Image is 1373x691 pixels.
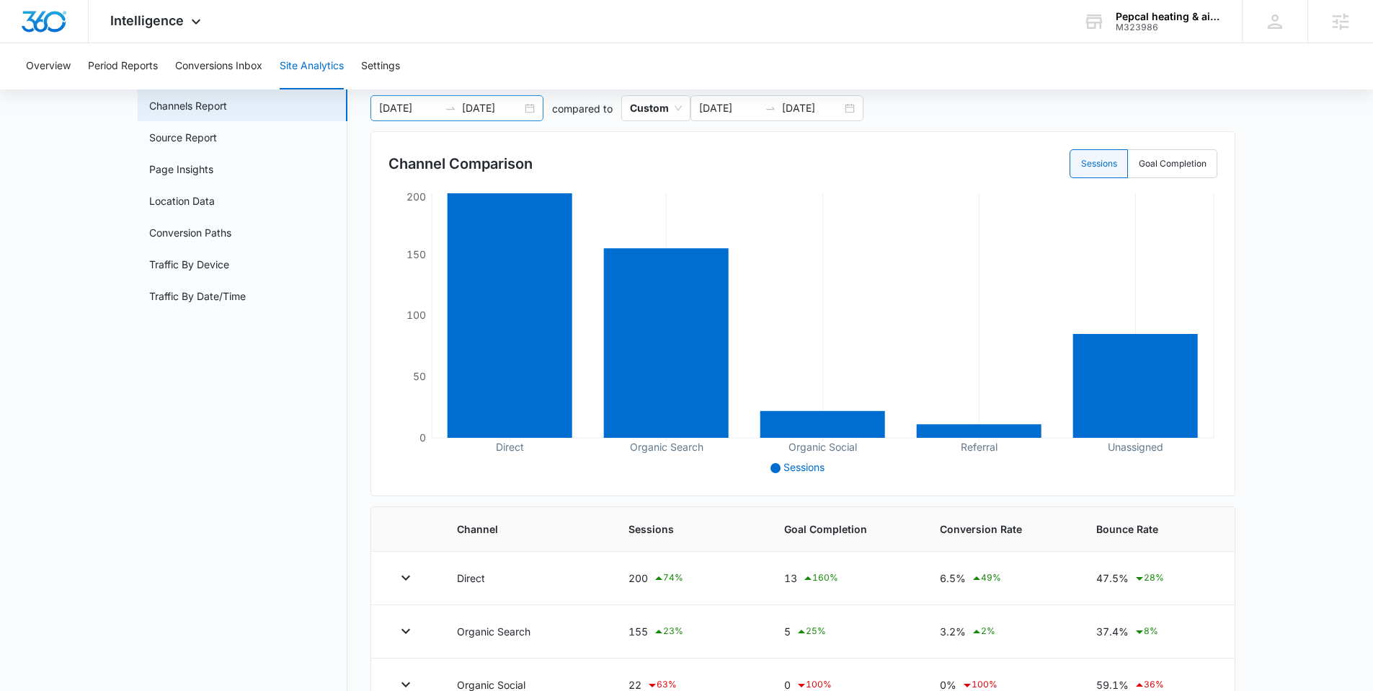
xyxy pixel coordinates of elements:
[406,248,426,260] tspan: 150
[940,521,1061,537] span: Conversion Rate
[628,521,750,537] span: Sessions
[40,23,71,35] div: v 4.0.25
[765,102,776,114] span: swap-right
[445,102,456,114] span: swap-right
[149,257,229,272] a: Traffic By Device
[1070,149,1128,178] label: Sessions
[23,23,35,35] img: logo_orange.svg
[37,38,159,49] div: Domain: [DOMAIN_NAME]
[552,101,613,116] p: compared to
[175,43,262,89] button: Conversions Inbox
[628,570,750,587] div: 200
[55,85,129,94] div: Domain Overview
[440,552,611,605] td: Direct
[1096,570,1212,587] div: 47.5%
[788,441,857,454] tspan: Organic Social
[765,102,776,114] span: to
[280,43,344,89] button: Site Analytics
[1108,441,1163,454] tspan: Unassigned
[653,623,683,641] div: 23 %
[1096,521,1212,537] span: Bounce Rate
[782,100,842,116] input: End date
[699,100,759,116] input: Start date
[462,100,522,116] input: End date
[784,570,905,587] div: 13
[783,461,825,473] span: Sessions
[802,570,838,587] div: 160 %
[159,85,243,94] div: Keywords by Traffic
[149,130,217,145] a: Source Report
[149,289,246,304] a: Traffic By Date/Time
[445,102,456,114] span: to
[1116,11,1221,22] div: account name
[630,441,703,454] tspan: Organic Search
[379,100,439,116] input: Start date
[413,370,426,382] tspan: 50
[457,521,594,537] span: Channel
[149,162,213,177] a: Page Insights
[26,43,71,89] button: Overview
[419,431,426,444] tspan: 0
[961,441,997,453] tspan: Referral
[149,225,231,240] a: Conversion Paths
[110,13,184,28] span: Intelligence
[1116,22,1221,32] div: account id
[784,623,905,641] div: 5
[1128,149,1217,178] label: Goal Completion
[971,570,1001,587] div: 49 %
[1134,570,1164,587] div: 28 %
[406,309,426,321] tspan: 100
[940,570,1061,587] div: 6.5%
[628,623,750,641] div: 155
[784,521,905,537] span: Goal Completion
[406,190,426,203] tspan: 200
[1134,623,1158,641] div: 8 %
[149,98,227,113] a: Channels Report
[39,84,50,95] img: tab_domain_overview_orange.svg
[143,84,155,95] img: tab_keywords_by_traffic_grey.svg
[361,43,400,89] button: Settings
[653,570,683,587] div: 74 %
[394,620,417,643] button: Toggle Row Expanded
[394,566,417,589] button: Toggle Row Expanded
[149,193,215,208] a: Location Data
[23,38,35,49] img: website_grey.svg
[630,102,669,114] p: Custom
[971,623,995,641] div: 2 %
[1096,623,1212,641] div: 37.4%
[388,153,533,175] h3: Channel Comparison
[88,43,158,89] button: Period Reports
[440,605,611,659] td: Organic Search
[496,441,524,453] tspan: Direct
[940,623,1061,641] div: 3.2%
[796,623,826,641] div: 25 %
